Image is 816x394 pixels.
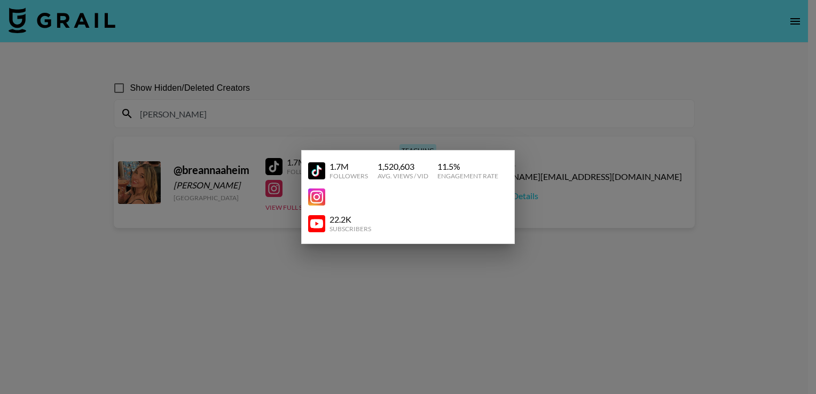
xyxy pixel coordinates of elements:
[437,172,498,180] div: Engagement Rate
[329,225,371,233] div: Subscribers
[378,161,428,172] div: 1,520,603
[308,162,325,179] img: YouTube
[329,161,368,172] div: 1.7M
[378,172,428,180] div: Avg. Views / Vid
[329,172,368,180] div: Followers
[308,215,325,232] img: YouTube
[437,161,498,172] div: 11.5 %
[329,214,371,225] div: 22.2K
[308,188,325,206] img: YouTube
